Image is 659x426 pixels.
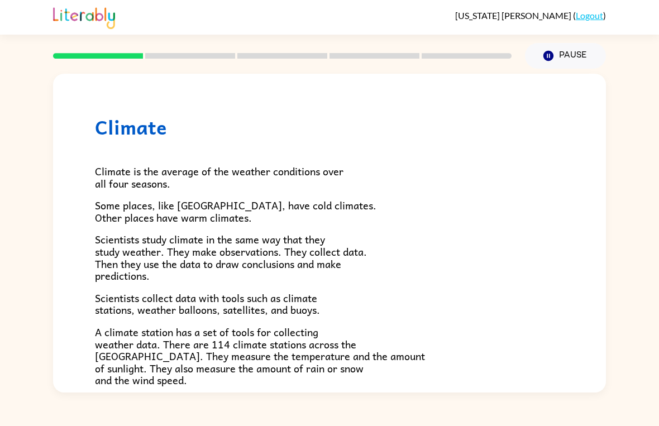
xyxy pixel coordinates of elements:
img: Literably [53,4,115,29]
span: Scientists collect data with tools such as climate stations, weather balloons, satellites, and bu... [95,290,320,318]
span: [US_STATE] [PERSON_NAME] [455,10,573,21]
div: ( ) [455,10,606,21]
a: Logout [576,10,603,21]
span: A climate station has a set of tools for collecting weather data. There are 114 climate stations ... [95,324,425,388]
span: Some places, like [GEOGRAPHIC_DATA], have cold climates. Other places have warm climates. [95,197,376,226]
span: Scientists study climate in the same way that they study weather. They make observations. They co... [95,231,367,284]
button: Pause [525,43,606,69]
span: Climate is the average of the weather conditions over all four seasons. [95,163,343,192]
h1: Climate [95,116,564,138]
